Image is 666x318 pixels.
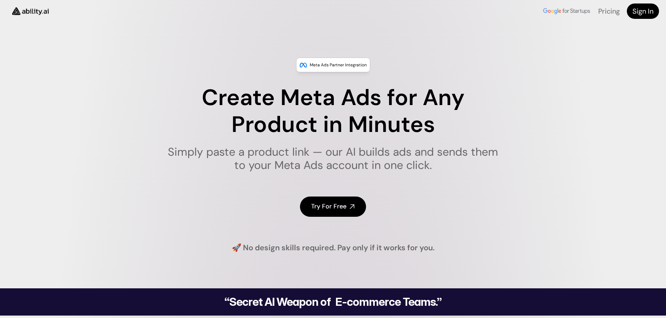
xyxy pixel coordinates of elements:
a: Pricing [598,7,620,16]
h4: 🚀 No design skills required. Pay only if it works for you. [232,243,435,253]
h4: Sign In [632,6,653,16]
a: Try For Free [300,197,366,216]
h1: Simply paste a product link — our AI builds ads and sends them to your Meta Ads account in one cl... [163,145,503,172]
p: Meta Ads Partner Integration [310,61,367,68]
a: Sign In [627,3,659,19]
h4: Try For Free [311,202,346,211]
h1: Create Meta Ads for Any Product in Minutes [163,84,503,138]
h2: “Secret AI Weapon of E-commerce Teams.” [207,296,460,308]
